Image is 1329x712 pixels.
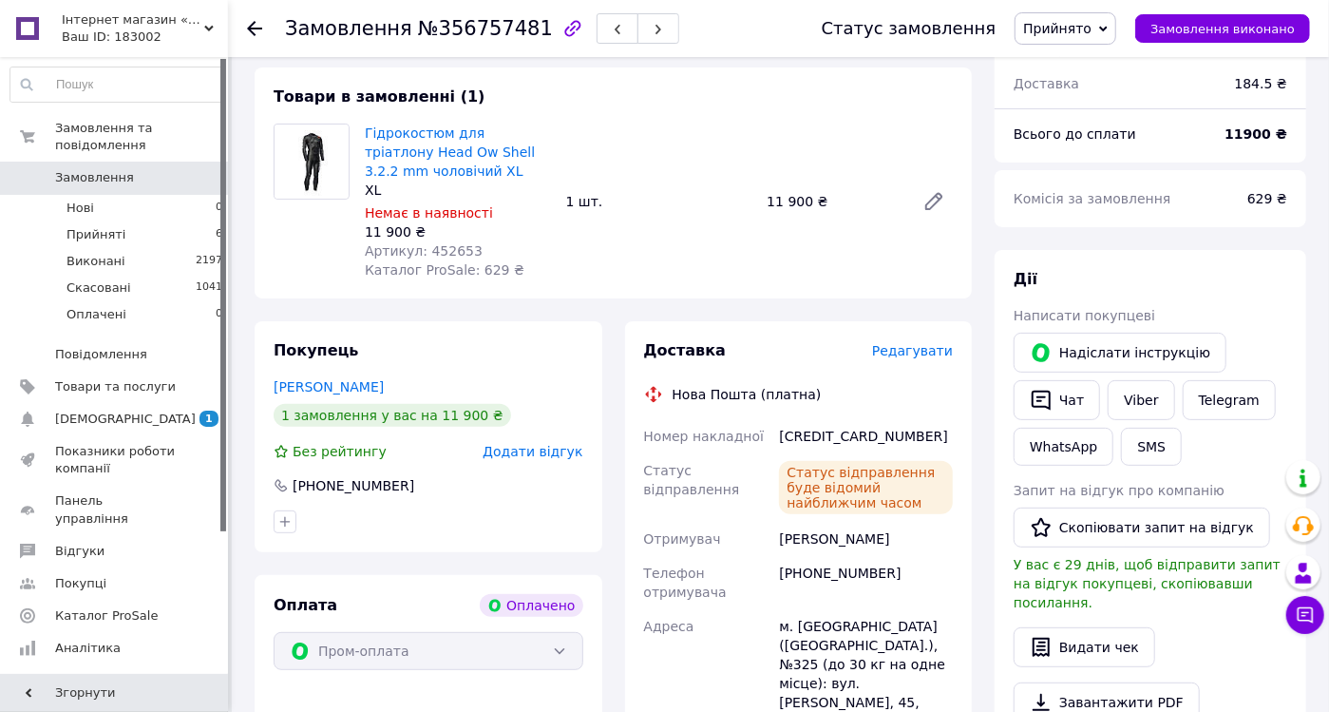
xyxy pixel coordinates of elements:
[1014,126,1136,142] span: Всього до сплати
[775,556,957,609] div: [PHONE_NUMBER]
[55,673,176,707] span: Інструменти веб-майстра та SEO
[55,640,121,657] span: Аналітика
[1014,428,1113,466] a: WhatsApp
[1014,627,1155,667] button: Видати чек
[199,411,218,427] span: 1
[1014,483,1225,498] span: Запит на відгук про компанію
[55,492,176,527] span: Панель управління
[483,444,582,459] span: Додати відгук
[644,566,727,600] span: Телефон отримувача
[274,87,485,106] span: Товари в замовленні (1)
[872,343,953,358] span: Редагувати
[274,341,359,359] span: Покупець
[1014,76,1079,91] span: Доставка
[1183,380,1276,420] a: Telegram
[1108,380,1174,420] a: Viber
[365,222,551,241] div: 11 900 ₴
[418,17,553,40] span: №356757481
[668,385,826,404] div: Нова Пошта (платна)
[1014,380,1100,420] button: Чат
[1014,333,1226,373] button: Надіслати інструкцію
[1247,191,1287,206] span: 629 ₴
[275,125,349,199] img: Гідрокостюм для тріатлону Head Ow Shell 3.2.2 mm чоловічий XL
[66,226,125,243] span: Прийняті
[291,476,416,495] div: [PHONE_NUMBER]
[216,306,222,323] span: 0
[1150,22,1295,36] span: Замовлення виконано
[1135,14,1310,43] button: Замовлення виконано
[196,253,222,270] span: 2197
[365,181,551,200] div: XL
[480,594,582,617] div: Оплачено
[274,404,511,427] div: 1 замовлення у вас на 11 900 ₴
[915,183,953,221] a: Редагувати
[62,29,228,46] div: Ваш ID: 183002
[247,19,262,38] div: Повернутися назад
[759,188,907,215] div: 11 900 ₴
[775,419,957,453] div: [CREDIT_CARD_NUMBER]
[1014,308,1155,323] span: Написати покупцеві
[274,596,337,614] span: Оплата
[55,169,134,186] span: Замовлення
[1014,270,1037,288] span: Дії
[66,306,126,323] span: Оплачені
[66,200,94,217] span: Нові
[1014,508,1270,548] button: Скопіювати запит на відгук
[822,19,997,38] div: Статус замовлення
[644,531,721,547] span: Отримувач
[644,341,727,359] span: Доставка
[285,17,412,40] span: Замовлення
[216,226,222,243] span: 6
[62,11,204,29] span: Інтернет магазин «DIVING+»
[55,346,147,363] span: Повідомлення
[1023,21,1092,36] span: Прийнято
[559,188,760,215] div: 1 шт.
[779,461,953,514] div: Статус відправлення буде відомий найближчим часом
[293,444,387,459] span: Без рейтингу
[1225,126,1287,142] b: 11900 ₴
[644,463,740,497] span: Статус відправлення
[365,243,483,259] span: Артикул: 452653
[55,443,176,477] span: Показники роботи компанії
[274,379,384,394] a: [PERSON_NAME]
[1286,596,1324,634] button: Чат з покупцем
[55,575,106,592] span: Покупці
[66,253,125,270] span: Виконані
[644,619,694,634] span: Адреса
[66,279,131,297] span: Скасовані
[216,200,222,217] span: 0
[1121,428,1182,466] button: SMS
[365,262,524,278] span: Каталог ProSale: 629 ₴
[365,205,493,221] span: Немає в наявності
[1014,191,1171,206] span: Комісія за замовлення
[1224,63,1299,105] div: 184.5 ₴
[55,607,158,625] span: Каталог ProSale
[775,522,957,556] div: [PERSON_NAME]
[1014,557,1281,610] span: У вас є 29 днів, щоб відправити запит на відгук покупцеві, скопіювавши посилання.
[55,543,104,560] span: Відгуки
[644,429,765,444] span: Номер накладної
[55,120,228,154] span: Замовлення та повідомлення
[365,125,535,179] a: Гідрокостюм для тріатлону Head Ow Shell 3.2.2 mm чоловічий XL
[55,411,196,428] span: [DEMOGRAPHIC_DATA]
[10,67,223,102] input: Пошук
[196,279,222,297] span: 1041
[55,378,176,395] span: Товари та послуги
